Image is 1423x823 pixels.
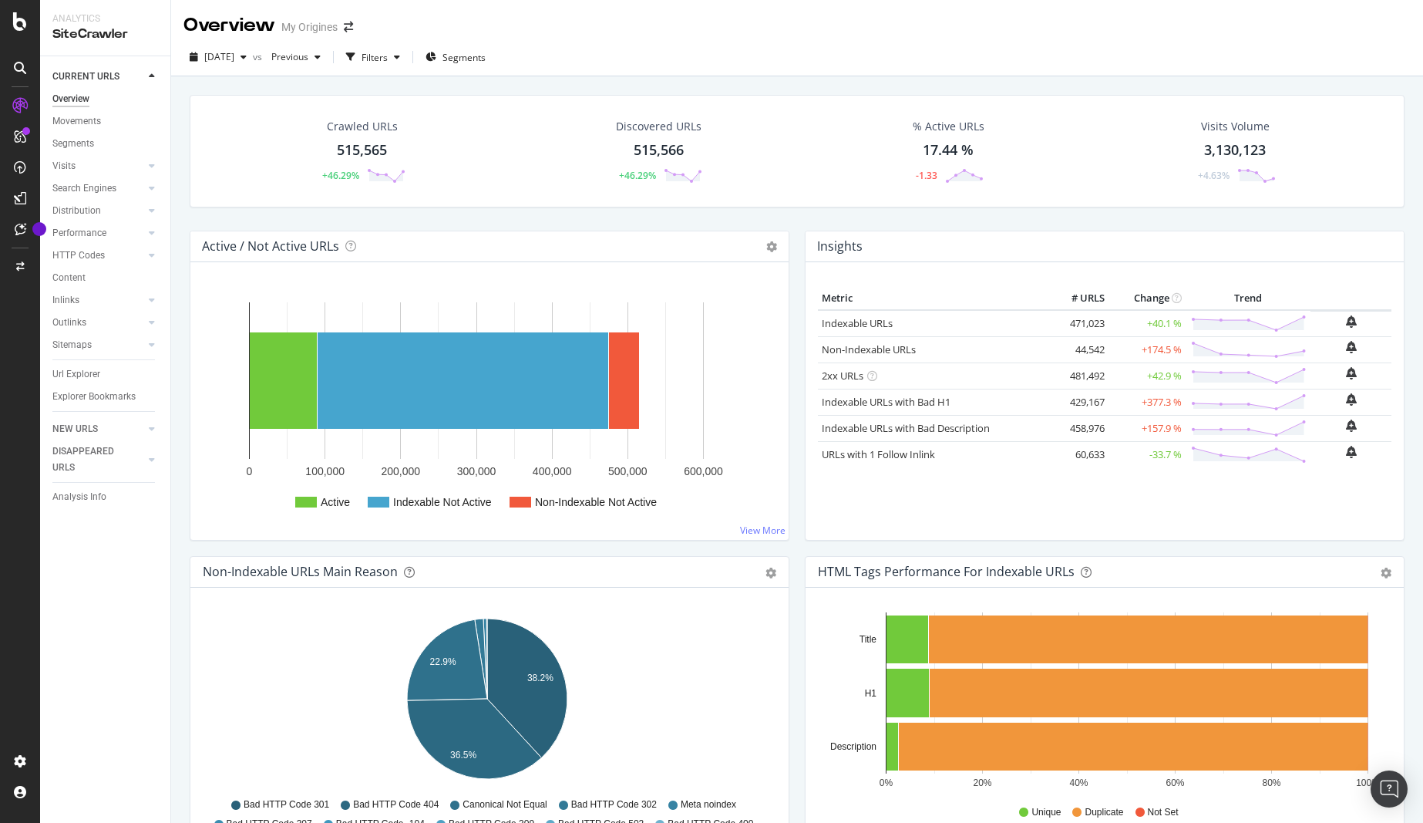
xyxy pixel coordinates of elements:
[1108,287,1186,310] th: Change
[52,337,92,353] div: Sitemaps
[1148,806,1179,819] span: Not Set
[52,315,144,331] a: Outlinks
[52,180,144,197] a: Search Engines
[52,91,160,107] a: Overview
[442,51,486,64] span: Segments
[923,140,974,160] div: 17.44 %
[818,564,1075,579] div: HTML Tags Performance for Indexable URLs
[818,287,1047,310] th: Metric
[1346,420,1357,432] div: bell-plus
[337,140,387,160] div: 515,565
[52,337,144,353] a: Sitemaps
[535,496,657,508] text: Non-Indexable Not Active
[880,777,893,788] text: 0%
[393,496,492,508] text: Indexable Not Active
[1047,389,1108,415] td: 429,167
[52,389,160,405] a: Explorer Bookmarks
[32,222,46,236] div: Tooltip anchor
[450,750,476,761] text: 36.5%
[1346,367,1357,379] div: bell-plus
[52,203,101,219] div: Distribution
[52,158,76,174] div: Visits
[353,798,439,811] span: Bad HTTP Code 404
[1186,287,1310,310] th: Trend
[571,798,657,811] span: Bad HTTP Code 302
[822,316,893,330] a: Indexable URLs
[860,634,877,645] text: Title
[340,45,406,69] button: Filters
[619,169,656,182] div: +46.29%
[52,444,144,476] a: DISAPPEARED URLS
[1198,169,1230,182] div: +4.63%
[1108,389,1186,415] td: +377.3 %
[1108,441,1186,467] td: -33.7 %
[740,524,786,537] a: View More
[463,798,547,811] span: Canonical Not Equal
[265,45,327,69] button: Previous
[1381,568,1391,578] div: gear
[52,270,86,286] div: Content
[52,136,160,152] a: Segments
[183,45,253,69] button: [DATE]
[1108,310,1186,337] td: +40.1 %
[204,50,234,63] span: 2025 Sep. 2nd
[1108,415,1186,441] td: +157.9 %
[344,22,353,32] div: arrow-right-arrow-left
[281,19,338,35] div: My Origines
[913,119,984,134] div: % Active URLs
[203,287,771,528] svg: A chart.
[52,203,144,219] a: Distribution
[52,25,158,43] div: SiteCrawler
[52,158,144,174] a: Visits
[634,140,684,160] div: 515,566
[203,564,398,579] div: Non-Indexable URLs Main Reason
[1204,140,1266,160] div: 3,130,123
[430,656,456,667] text: 22.9%
[52,489,106,505] div: Analysis Info
[203,612,771,791] svg: A chart.
[822,342,916,356] a: Non-Indexable URLs
[527,673,553,683] text: 38.2%
[52,444,130,476] div: DISAPPEARED URLS
[321,496,350,508] text: Active
[52,225,106,241] div: Performance
[52,315,86,331] div: Outlinks
[766,241,777,252] i: Options
[1031,806,1061,819] span: Unique
[818,612,1386,791] div: A chart.
[1069,777,1088,788] text: 40%
[1047,441,1108,467] td: 60,633
[1346,341,1357,353] div: bell-plus
[52,366,100,383] div: Url Explorer
[616,119,701,134] div: Discovered URLs
[1085,806,1123,819] span: Duplicate
[52,489,160,505] a: Analysis Info
[822,395,950,409] a: Indexable URLs with Bad H1
[822,369,863,383] a: 2xx URLs
[52,270,160,286] a: Content
[253,50,265,63] span: vs
[52,180,116,197] div: Search Engines
[52,366,160,383] a: Url Explorer
[327,119,398,134] div: Crawled URLs
[1346,315,1357,328] div: bell-plus
[865,688,877,699] text: H1
[1047,287,1108,310] th: # URLS
[244,798,329,811] span: Bad HTTP Code 301
[1108,336,1186,363] td: +174.5 %
[681,798,736,811] span: Meta noindex
[183,12,275,39] div: Overview
[52,12,158,25] div: Analytics
[52,292,144,309] a: Inlinks
[52,225,144,241] a: Performance
[457,465,496,477] text: 300,000
[265,50,308,63] span: Previous
[1262,777,1280,788] text: 80%
[52,136,94,152] div: Segments
[52,389,136,405] div: Explorer Bookmarks
[382,465,421,477] text: 200,000
[1047,310,1108,337] td: 471,023
[1047,363,1108,389] td: 481,492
